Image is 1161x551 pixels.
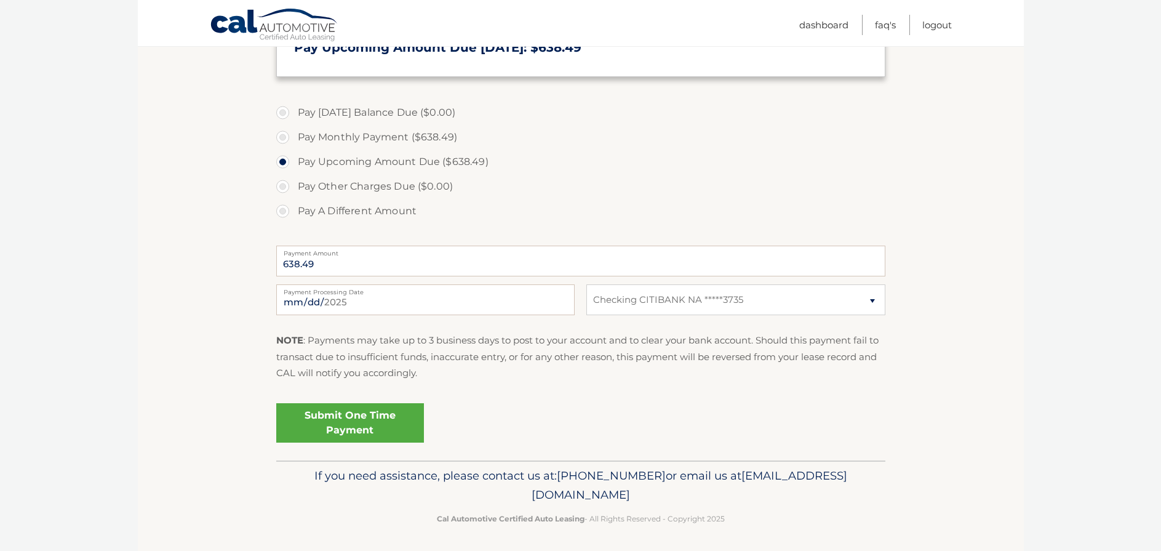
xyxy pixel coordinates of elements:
[210,8,339,44] a: Cal Automotive
[922,15,952,35] a: Logout
[276,284,575,315] input: Payment Date
[276,174,885,199] label: Pay Other Charges Due ($0.00)
[799,15,848,35] a: Dashboard
[284,466,877,505] p: If you need assistance, please contact us at: or email us at
[875,15,896,35] a: FAQ's
[276,246,885,276] input: Payment Amount
[276,284,575,294] label: Payment Processing Date
[276,403,424,443] a: Submit One Time Payment
[276,332,885,381] p: : Payments may take up to 3 business days to post to your account and to clear your bank account....
[557,469,666,483] span: [PHONE_NUMBER]
[437,514,584,523] strong: Cal Automotive Certified Auto Leasing
[276,150,885,174] label: Pay Upcoming Amount Due ($638.49)
[276,100,885,125] label: Pay [DATE] Balance Due ($0.00)
[276,125,885,150] label: Pay Monthly Payment ($638.49)
[276,246,885,255] label: Payment Amount
[276,199,885,223] label: Pay A Different Amount
[284,512,877,525] p: - All Rights Reserved - Copyright 2025
[294,40,868,55] h3: Pay Upcoming Amount Due [DATE]: $638.49
[276,334,303,346] strong: NOTE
